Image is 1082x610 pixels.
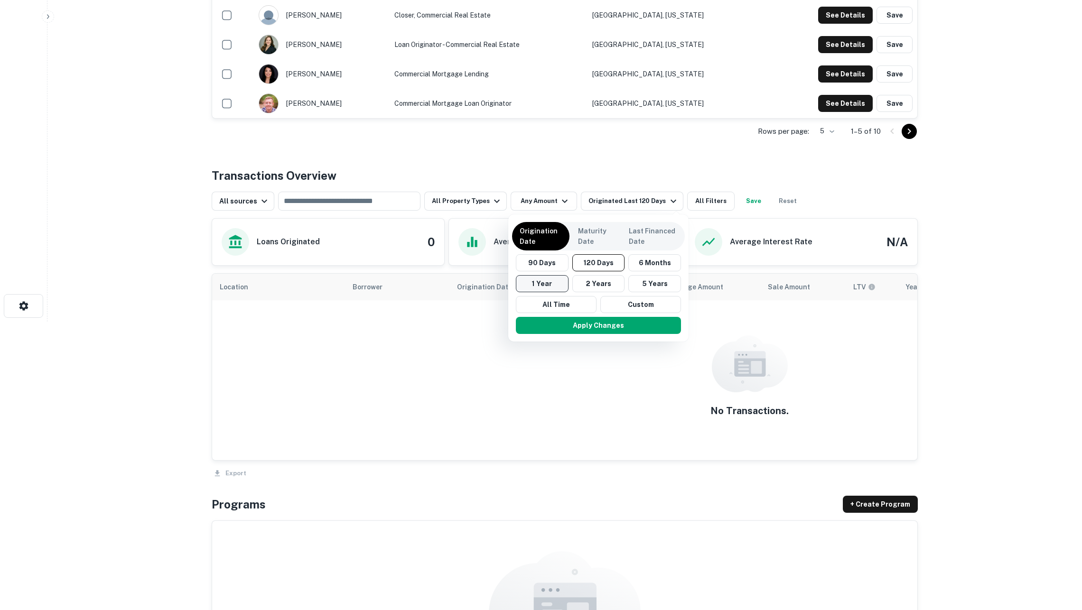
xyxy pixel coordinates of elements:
[520,226,562,247] p: Origination Date
[1035,534,1082,580] iframe: Chat Widget
[516,275,569,292] button: 1 Year
[628,254,681,271] button: 6 Months
[600,296,681,313] button: Custom
[572,275,625,292] button: 2 Years
[572,254,625,271] button: 120 Days
[578,226,613,247] p: Maturity Date
[629,226,677,247] p: Last Financed Date
[628,275,681,292] button: 5 Years
[516,254,569,271] button: 90 Days
[516,296,597,313] button: All Time
[516,317,681,334] button: Apply Changes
